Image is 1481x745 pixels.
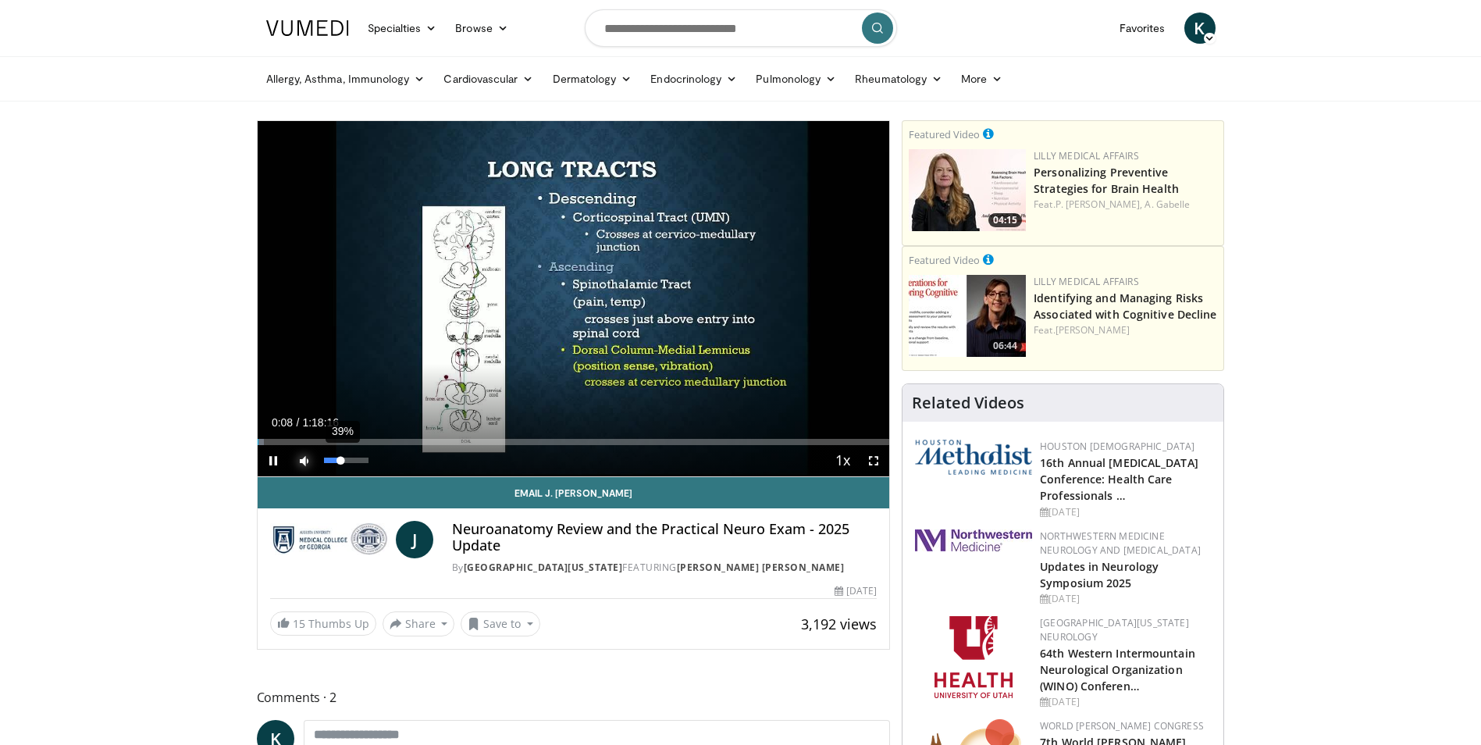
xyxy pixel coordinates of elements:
a: Pulmonology [746,63,846,94]
a: World [PERSON_NAME] Congress [1040,719,1204,733]
button: Save to [461,611,540,636]
span: 0:08 [272,416,293,429]
span: Comments 2 [257,687,891,708]
a: J [396,521,433,558]
div: By FEATURING [452,561,877,575]
a: P. [PERSON_NAME], [1056,198,1143,211]
img: 2a462fb6-9365-492a-ac79-3166a6f924d8.png.150x105_q85_autocrop_double_scale_upscale_version-0.2.jpg [915,529,1032,551]
button: Share [383,611,455,636]
div: [DATE] [1040,505,1211,519]
a: 16th Annual [MEDICAL_DATA] Conference: Health Care Professionals … [1040,455,1198,503]
div: [DATE] [1040,695,1211,709]
img: fc5f84e2-5eb7-4c65-9fa9-08971b8c96b8.jpg.150x105_q85_crop-smart_upscale.jpg [909,275,1026,357]
input: Search topics, interventions [585,9,897,47]
a: Endocrinology [641,63,746,94]
a: Northwestern Medicine Neurology and [MEDICAL_DATA] [1040,529,1201,557]
span: 04:15 [988,213,1022,227]
div: Feat. [1034,323,1217,337]
a: Email J. [PERSON_NAME] [258,477,890,508]
video-js: Video Player [258,121,890,477]
a: Lilly Medical Affairs [1034,275,1139,288]
span: 06:44 [988,339,1022,353]
a: [PERSON_NAME] [PERSON_NAME] [677,561,845,574]
a: K [1184,12,1216,44]
button: Playback Rate [827,445,858,476]
img: c3be7821-a0a3-4187-927a-3bb177bd76b4.png.150x105_q85_crop-smart_upscale.jpg [909,149,1026,231]
a: Identifying and Managing Risks Associated with Cognitive Decline [1034,291,1216,322]
a: More [952,63,1012,94]
span: 3,192 views [801,615,877,633]
a: [PERSON_NAME] [1056,323,1130,337]
h4: Neuroanatomy Review and the Practical Neuro Exam - 2025 Update [452,521,877,554]
a: Lilly Medical Affairs [1034,149,1139,162]
span: 1:18:16 [302,416,339,429]
a: 64th Western Intermountain Neurological Organization (WINO) Conferen… [1040,646,1195,693]
a: 15 Thumbs Up [270,611,376,636]
button: Fullscreen [858,445,889,476]
img: f6362829-b0a3-407d-a044-59546adfd345.png.150x105_q85_autocrop_double_scale_upscale_version-0.2.png [935,616,1013,698]
a: [GEOGRAPHIC_DATA][US_STATE] [464,561,623,574]
a: Houston [DEMOGRAPHIC_DATA] [1040,440,1194,453]
img: VuMedi Logo [266,20,349,36]
h4: Related Videos [912,394,1024,412]
a: Browse [446,12,518,44]
img: 5e4488cc-e109-4a4e-9fd9-73bb9237ee91.png.150x105_q85_autocrop_double_scale_upscale_version-0.2.png [915,440,1032,475]
span: / [297,416,300,429]
a: Cardiovascular [434,63,543,94]
img: Medical College of Georgia - Augusta University [270,521,390,558]
a: Specialties [358,12,447,44]
div: [DATE] [835,584,877,598]
small: Featured Video [909,127,980,141]
span: 15 [293,616,305,631]
button: Pause [258,445,289,476]
a: Dermatology [543,63,642,94]
a: Favorites [1110,12,1175,44]
a: Rheumatology [846,63,952,94]
a: Updates in Neurology Symposium 2025 [1040,559,1159,590]
div: Volume Level [324,458,368,463]
div: [DATE] [1040,592,1211,606]
a: Personalizing Preventive Strategies for Brain Health [1034,165,1179,196]
a: 04:15 [909,149,1026,231]
div: Feat. [1034,198,1217,212]
a: [GEOGRAPHIC_DATA][US_STATE] Neurology [1040,616,1189,643]
small: Featured Video [909,253,980,267]
a: A. Gabelle [1145,198,1190,211]
a: Allergy, Asthma, Immunology [257,63,435,94]
a: 06:44 [909,275,1026,357]
button: Mute [289,445,320,476]
div: Progress Bar [258,439,890,445]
